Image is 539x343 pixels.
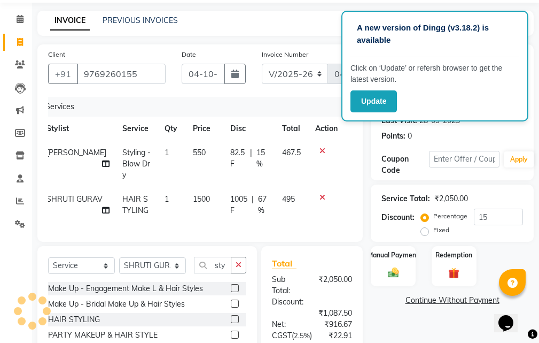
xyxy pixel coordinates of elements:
div: ₹22.91 [320,330,360,341]
th: Service [116,117,159,141]
button: +91 [48,64,78,84]
a: Continue Without Payment [373,295,532,306]
span: 495 [282,194,295,204]
div: Discount: [381,212,415,223]
span: | [250,147,252,170]
input: Enter Offer / Coupon Code [429,151,499,167]
img: _cash.svg [385,266,402,279]
th: Price [186,117,224,141]
p: Click on ‘Update’ or refersh browser to get the latest version. [350,63,519,85]
label: Client [48,50,65,59]
span: 1005 F [230,194,247,216]
th: Total [276,117,309,141]
img: _gift.svg [445,266,463,280]
div: HAIR STYLING [48,314,100,325]
span: [PERSON_NAME] [46,148,106,157]
label: Manual Payment [368,250,419,260]
span: 2.5% [294,331,310,340]
input: Search by Name/Mobile/Email/Code [77,64,166,84]
span: 67 % [258,194,269,216]
input: Search or Scan [194,257,231,273]
th: Stylist [40,117,116,141]
span: SHRUTI GURAV [46,194,103,204]
div: 0 [408,131,412,142]
div: Make Up - Bridal Make Up & Hair Styles [48,299,185,310]
div: ₹1,087.50 [264,308,360,319]
span: HAIR STYLING [122,194,149,215]
th: Action [309,117,344,141]
th: Qty [158,117,186,141]
label: Fixed [433,225,449,235]
div: Coupon Code [381,154,428,176]
p: A new version of Dingg (v3.18.2) is available [357,22,513,46]
span: Styling - Blow Dry [122,148,151,180]
span: 467.5 [282,148,301,157]
iframe: chat widget [494,300,528,332]
button: Apply [504,151,534,167]
div: Sub Total: [264,274,310,296]
span: 550 [193,148,206,157]
span: CGST [272,331,292,340]
div: ( ) [264,330,320,341]
span: | [252,194,254,216]
div: PARTY MAKEUP & HAIR STYLE [48,330,158,341]
label: Redemption [435,250,472,260]
label: Date [182,50,196,59]
div: Service Total: [381,193,430,204]
a: INVOICE [50,11,90,31]
span: Total [272,258,296,269]
button: Update [350,90,397,112]
th: Disc [224,117,276,141]
label: Percentage [433,211,467,221]
div: Points: [381,131,405,142]
div: ₹2,050.00 [310,274,360,296]
div: ₹916.67 [312,319,360,330]
div: ₹2,050.00 [434,193,468,204]
a: PREVIOUS INVOICES [103,16,178,25]
span: 1500 [193,194,210,204]
span: 15 % [256,147,269,170]
span: 82.5 F [230,147,246,170]
div: Net: [264,319,312,330]
div: Make Up - Engagement Make L & Hair Styles [48,283,203,294]
span: 1 [165,194,169,204]
label: Invoice Number [262,50,308,59]
span: 1 [165,148,169,157]
div: Discount: [264,296,360,308]
div: Services [41,97,352,117]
